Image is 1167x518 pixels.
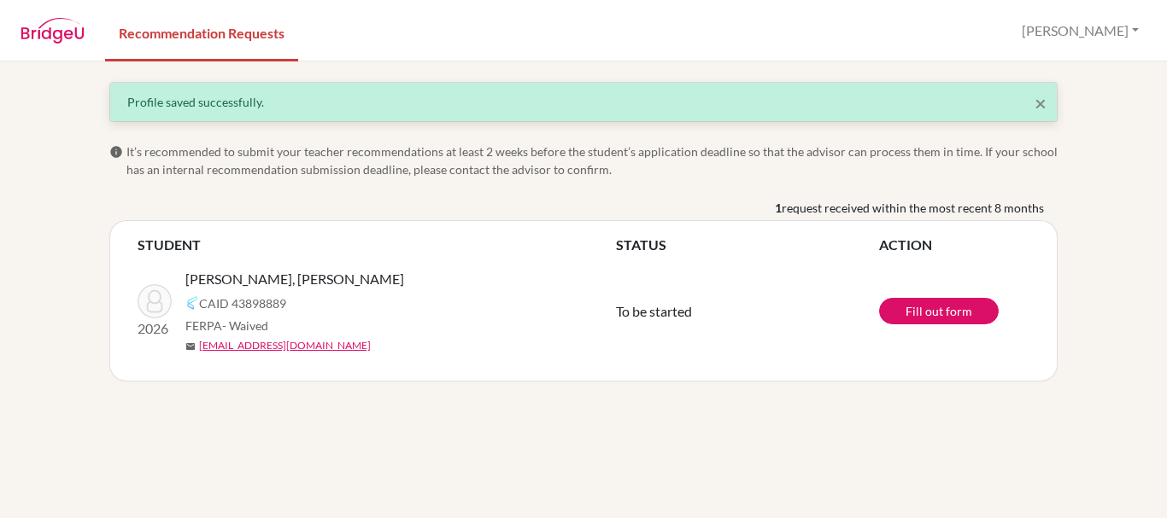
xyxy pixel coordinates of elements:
[185,341,196,352] span: mail
[1014,15,1146,47] button: [PERSON_NAME]
[105,3,298,61] a: Recommendation Requests
[879,235,1029,255] th: ACTION
[21,18,85,44] img: BridgeU logo
[138,318,172,339] p: 2026
[109,145,123,159] span: info
[1035,90,1047,115] span: ×
[222,318,268,333] span: - Waived
[879,298,999,324] a: Fill out form
[185,269,404,289] span: [PERSON_NAME], [PERSON_NAME]
[185,317,268,335] span: FERPA
[616,235,879,255] th: STATUS
[199,338,371,353] a: [EMAIL_ADDRESS][DOMAIN_NAME]
[138,235,616,255] th: STUDENT
[782,199,1044,217] span: request received within the most recent 8 months
[185,296,199,310] img: Common App logo
[775,199,782,217] b: 1
[1035,93,1047,113] button: Close
[127,93,1040,111] div: Profile saved successfully.
[616,303,692,319] span: To be started
[126,143,1058,178] span: It’s recommended to submit your teacher recommendations at least 2 weeks before the student’s app...
[138,284,172,318] img: Lại Uyển, Nhu
[199,294,286,312] span: CAID 43898889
